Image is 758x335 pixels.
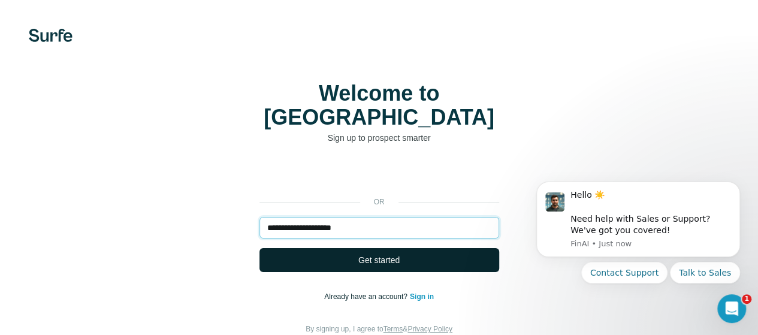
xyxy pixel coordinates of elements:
[407,325,452,333] a: Privacy Policy
[518,168,758,329] iframe: Intercom notifications message
[259,82,499,129] h1: Welcome to [GEOGRAPHIC_DATA]
[383,325,403,333] a: Terms
[29,29,73,42] img: Surfe's logo
[742,294,751,304] span: 1
[358,254,400,266] span: Get started
[717,294,746,323] iframe: Intercom live chat
[259,132,499,144] p: Sign up to prospect smarter
[259,248,499,272] button: Get started
[253,162,505,188] iframe: Sign in with Google Button
[324,292,410,301] span: Already have an account?
[306,325,452,333] span: By signing up, I agree to &
[410,292,434,301] a: Sign in
[360,197,398,207] p: or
